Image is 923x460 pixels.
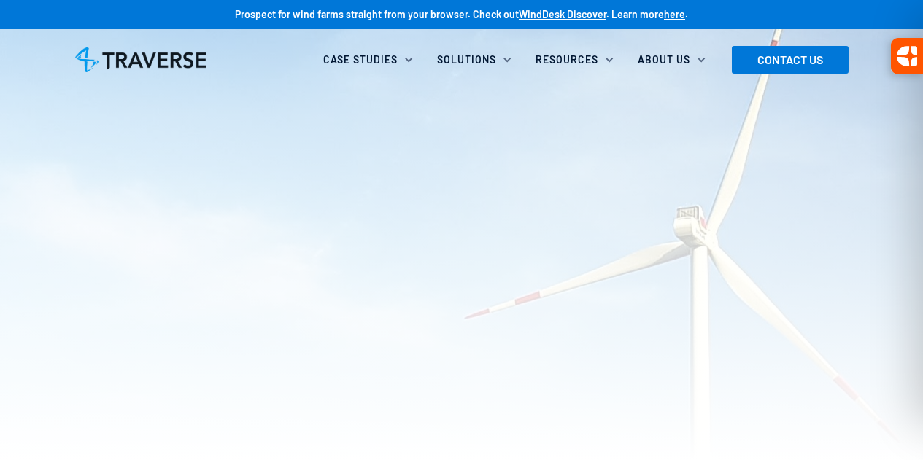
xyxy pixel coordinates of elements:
[664,8,685,20] a: here
[519,8,606,20] a: WindDesk Discover
[685,8,688,20] strong: .
[638,52,690,67] div: About Us
[323,52,398,67] div: Case Studies
[629,44,721,76] div: About Us
[428,44,527,76] div: Solutions
[235,8,519,20] strong: Prospect for wind farms straight from your browser. Check out
[437,52,496,67] div: Solutions
[536,52,598,67] div: Resources
[527,44,629,76] div: Resources
[314,44,428,76] div: Case Studies
[606,8,664,20] strong: . Learn more
[732,46,849,74] a: CONTACT US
